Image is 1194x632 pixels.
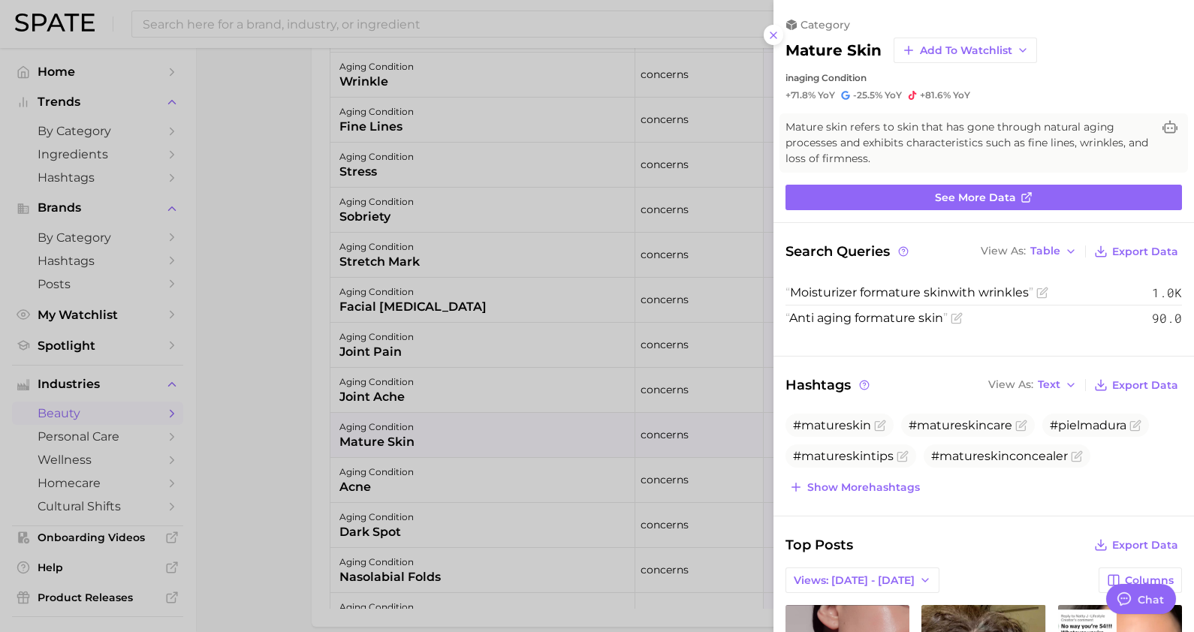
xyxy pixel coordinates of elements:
span: aging condition [794,72,867,83]
button: Flag as miscategorized or irrelevant [1129,420,1141,432]
button: Flag as miscategorized or irrelevant [1071,450,1083,462]
span: +71.8% [785,89,816,101]
button: Columns [1099,567,1182,593]
span: YoY [953,89,970,101]
h2: mature skin [785,41,882,59]
span: YoY [885,89,902,101]
span: category [801,18,850,32]
button: Flag as miscategorized or irrelevant [951,312,963,324]
a: See more data [785,185,1182,210]
span: mature [870,311,915,325]
span: Columns [1125,574,1174,587]
button: View AsTable [977,242,1081,261]
span: #pielmadura [1050,418,1126,432]
span: Top Posts [785,534,853,555]
button: Export Data [1090,375,1182,396]
span: View As [981,247,1026,255]
span: Search Queries [785,241,911,262]
button: Views: [DATE] - [DATE] [785,567,939,593]
button: View AsText [984,375,1081,395]
span: 90.0 [1152,310,1182,326]
span: Hashtags [785,375,872,396]
span: 1.0k [1152,284,1182,300]
span: Show more hashtags [807,481,920,494]
span: Views: [DATE] - [DATE] [794,574,915,587]
span: Mature skin refers to skin that has gone through natural aging processes and exhibits characteris... [785,119,1152,167]
span: Table [1030,247,1060,255]
button: Export Data [1090,534,1182,555]
button: Add to Watchlist [894,38,1037,63]
span: Moisturizer for with wrinkles [785,285,1033,299]
span: Anti aging for [785,311,948,325]
span: See more data [935,191,1016,204]
span: Text [1038,381,1060,389]
span: skin [918,311,943,325]
span: skin [924,285,948,299]
span: Export Data [1112,379,1178,392]
button: Show morehashtags [785,477,924,498]
span: YoY [818,89,835,101]
span: Export Data [1112,245,1178,258]
span: View As [988,381,1033,389]
span: mature [876,285,921,299]
span: #matureskincare [909,418,1012,432]
span: -25.5% [853,89,882,101]
span: +81.6% [920,89,951,101]
div: in [785,72,1182,83]
span: Add to Watchlist [920,44,1012,57]
span: #matureskintips [793,449,894,463]
button: Export Data [1090,241,1182,262]
button: Flag as miscategorized or irrelevant [874,420,886,432]
span: #matureskin [793,418,871,432]
span: Export Data [1112,539,1178,552]
button: Flag as miscategorized or irrelevant [1015,420,1027,432]
span: #matureskinconcealer [931,449,1068,463]
button: Flag as miscategorized or irrelevant [1036,287,1048,299]
button: Flag as miscategorized or irrelevant [897,450,909,462]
